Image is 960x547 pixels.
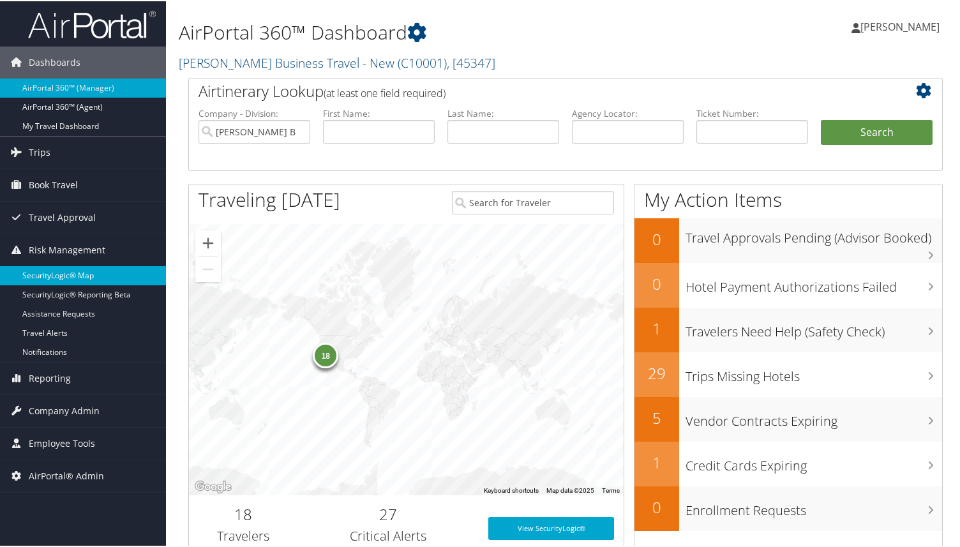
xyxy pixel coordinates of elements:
span: Company Admin [29,394,100,426]
h2: 1 [634,451,679,472]
label: Company - Division: [199,106,310,119]
h1: Traveling [DATE] [199,185,340,212]
label: First Name: [323,106,435,119]
h2: 0 [634,227,679,249]
span: [PERSON_NAME] [860,19,940,33]
span: Travel Approval [29,200,96,232]
h3: Credit Cards Expiring [686,449,942,474]
span: (at least one field required) [324,85,446,99]
span: AirPortal® Admin [29,459,104,491]
h2: Airtinerary Lookup [199,79,870,101]
a: 0Enrollment Requests [634,485,942,530]
h3: Travelers [199,526,288,544]
h3: Trips Missing Hotels [686,360,942,384]
span: Reporting [29,361,71,393]
span: Trips [29,135,50,167]
span: Map data ©2025 [546,486,594,493]
h3: Travelers Need Help (Safety Check) [686,315,942,340]
h2: 0 [634,272,679,294]
a: [PERSON_NAME] Business Travel - New [179,53,495,70]
span: , [ 45347 ] [447,53,495,70]
a: 0Travel Approvals Pending (Advisor Booked) [634,217,942,262]
h2: 18 [199,502,288,524]
span: Dashboards [29,45,80,77]
a: 5Vendor Contracts Expiring [634,396,942,440]
span: ( C10001 ) [398,53,447,70]
label: Last Name: [447,106,559,119]
a: 0Hotel Payment Authorizations Failed [634,262,942,306]
h3: Hotel Payment Authorizations Failed [686,271,942,295]
h3: Travel Approvals Pending (Advisor Booked) [686,221,942,246]
h3: Vendor Contracts Expiring [686,405,942,429]
a: Terms (opens in new tab) [602,486,620,493]
button: Keyboard shortcuts [484,485,539,494]
a: View SecurityLogic® [488,516,614,539]
button: Search [821,119,933,144]
div: 18 [313,341,338,366]
h3: Enrollment Requests [686,494,942,518]
span: Employee Tools [29,426,95,458]
h3: Critical Alerts [307,526,469,544]
a: 1Credit Cards Expiring [634,440,942,485]
a: [PERSON_NAME] [851,6,952,45]
h2: 29 [634,361,679,383]
img: airportal-logo.png [28,8,156,38]
a: Open this area in Google Maps (opens a new window) [192,477,234,494]
a: 1Travelers Need Help (Safety Check) [634,306,942,351]
img: Google [192,477,234,494]
input: Search for Traveler [452,190,614,213]
h1: My Action Items [634,185,942,212]
h2: 1 [634,317,679,338]
span: Risk Management [29,233,105,265]
span: Book Travel [29,168,78,200]
button: Zoom in [195,229,221,255]
button: Zoom out [195,255,221,281]
label: Agency Locator: [572,106,684,119]
a: 29Trips Missing Hotels [634,351,942,396]
label: Ticket Number: [696,106,808,119]
h2: 5 [634,406,679,428]
h1: AirPortal 360™ Dashboard [179,18,694,45]
h2: 27 [307,502,469,524]
h2: 0 [634,495,679,517]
